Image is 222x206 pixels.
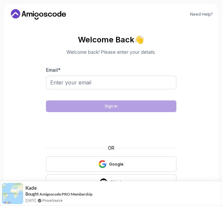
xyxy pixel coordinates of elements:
button: Google [46,156,176,172]
p: Welcome back! Please enter your details. [46,49,176,55]
a: Need Help? [190,12,213,17]
button: Sign in [46,100,176,112]
span: Bought [25,191,39,197]
div: Sign in [105,104,117,109]
p: OR [108,145,114,151]
input: Enter your email [46,76,176,89]
button: Github [46,174,176,190]
div: Github [110,180,123,185]
span: [DATE] [25,198,36,203]
img: provesource social proof notification image [2,183,23,204]
span: 👋 [133,33,146,46]
div: Google [109,162,124,167]
iframe: Widget containing checkbox for hCaptcha security challenge [62,116,160,141]
span: Kade [25,185,37,191]
h2: Welcome Back [46,35,176,45]
a: Home link [9,9,68,20]
label: Email * [46,67,61,73]
a: Amigoscode PRO Membership [39,191,93,197]
a: ProveSource [42,198,63,203]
